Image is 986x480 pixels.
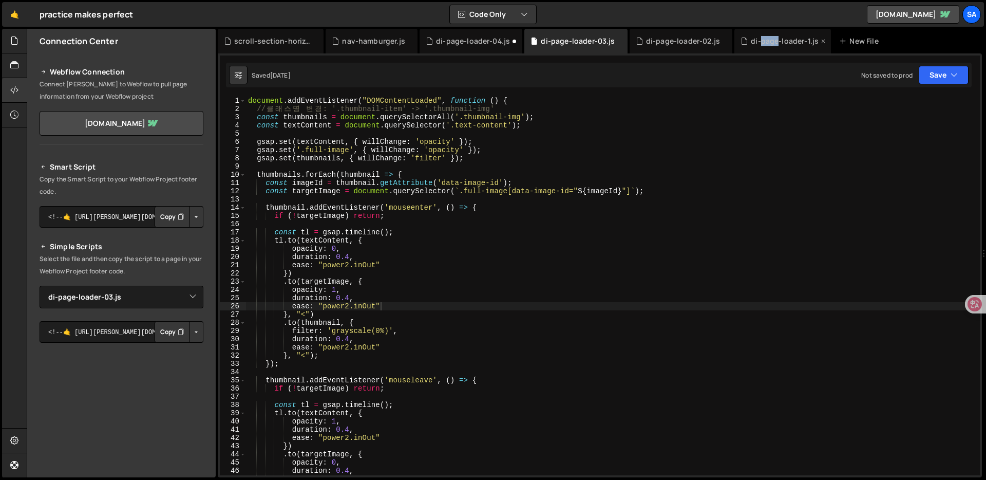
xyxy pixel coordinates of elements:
button: Copy [155,206,189,228]
div: 23 [220,278,246,286]
div: Saved [252,71,291,80]
button: Save [919,66,969,84]
div: New File [839,36,882,46]
div: 24 [220,286,246,294]
div: 33 [220,360,246,368]
a: SA [962,5,981,24]
div: di-page-loader-1.js [751,36,819,46]
div: 42 [220,434,246,442]
button: Code Only [450,5,536,24]
div: 5 [220,130,246,138]
a: [DOMAIN_NAME] [40,111,203,136]
div: 9 [220,162,246,171]
div: 7 [220,146,246,154]
div: 19 [220,245,246,253]
h2: Webflow Connection [40,66,203,78]
div: di-page-loader-03.js [541,36,615,46]
div: 38 [220,401,246,409]
div: di-page-loader-02.js [646,36,720,46]
div: 3 [220,113,246,121]
div: practice makes perfect [40,8,134,21]
div: Button group with nested dropdown [155,206,203,228]
div: Button group with nested dropdown [155,321,203,343]
div: 4 [220,121,246,130]
textarea: <!--🤙 [URL][PERSON_NAME][DOMAIN_NAME]> <script>document.addEventListener("DOMContentLoaded", func... [40,206,203,228]
h2: Connection Center [40,35,118,47]
div: 25 [220,294,246,302]
div: 10 [220,171,246,179]
div: 37 [220,393,246,401]
div: 12 [220,187,246,195]
div: 41 [220,426,246,434]
div: 39 [220,409,246,417]
div: 15 [220,212,246,220]
div: 43 [220,442,246,450]
div: 20 [220,253,246,261]
div: 21 [220,261,246,269]
h2: Smart Script [40,161,203,173]
div: Not saved to prod [861,71,913,80]
div: 11 [220,179,246,187]
button: Copy [155,321,189,343]
div: nav-hamburger.js [342,36,405,46]
p: Copy the Smart Script to your Webflow Project footer code. [40,173,203,198]
div: 44 [220,450,246,458]
div: scroll-section-horizontal.js [234,36,311,46]
div: 46 [220,467,246,475]
a: [DOMAIN_NAME] [867,5,959,24]
div: 28 [220,319,246,327]
div: 6 [220,138,246,146]
div: 2 [220,105,246,113]
a: 🤙 [2,2,27,27]
div: di-page-loader-04.js [436,36,510,46]
div: 14 [220,204,246,212]
div: 36 [220,384,246,393]
h2: Simple Scripts [40,241,203,253]
p: Select the file and then copy the script to a page in your Webflow Project footer code. [40,253,203,278]
div: 18 [220,236,246,245]
div: 34 [220,368,246,376]
p: Connect [PERSON_NAME] to Webflow to pull page information from your Webflow project [40,78,203,103]
div: [DATE] [270,71,291,80]
div: 31 [220,343,246,352]
div: 35 [220,376,246,384]
div: 8 [220,154,246,162]
div: 13 [220,195,246,204]
textarea: <!--🤙 [URL][PERSON_NAME][DOMAIN_NAME]> <script>document.addEventListener("DOMContentLoaded", func... [40,321,203,343]
div: 1 [220,97,246,105]
iframe: YouTube video player [40,360,204,452]
div: 45 [220,458,246,467]
div: 17 [220,228,246,236]
div: 26 [220,302,246,310]
div: 32 [220,352,246,360]
div: 40 [220,417,246,426]
div: 22 [220,269,246,278]
div: 27 [220,310,246,319]
div: 30 [220,335,246,343]
div: 16 [220,220,246,228]
div: 29 [220,327,246,335]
